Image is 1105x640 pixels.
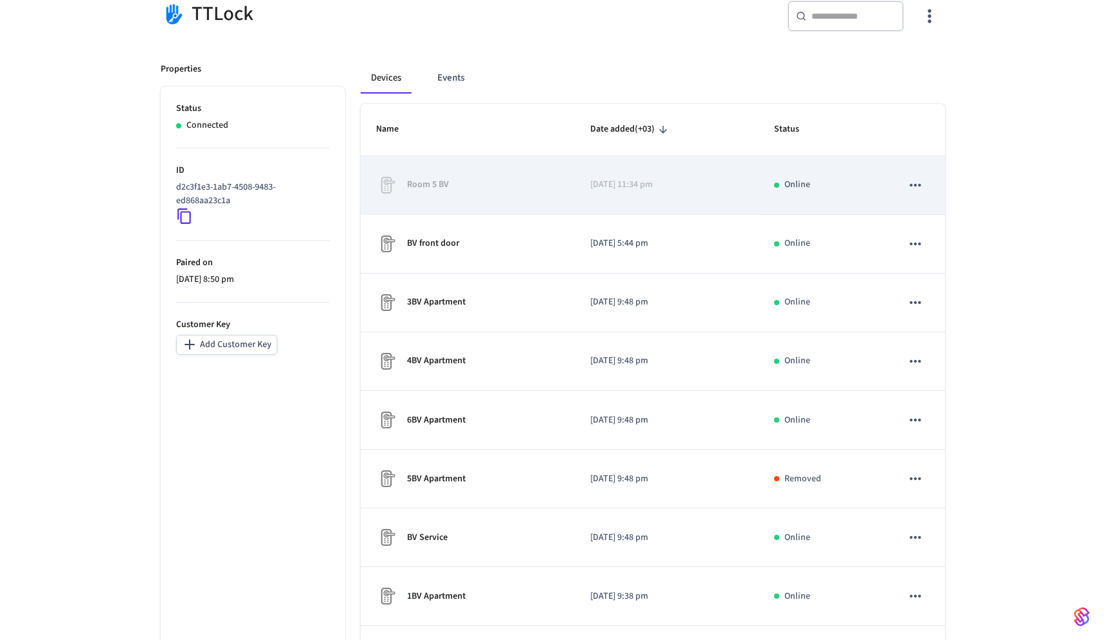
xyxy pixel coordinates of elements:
[361,63,945,94] div: connected account tabs
[176,256,330,270] p: Paired on
[176,335,277,355] button: Add Customer Key
[186,119,228,132] p: Connected
[590,237,743,250] p: [DATE] 5:44 pm
[427,63,475,94] button: Events
[161,1,545,27] div: TTLock
[784,295,810,309] p: Online
[407,295,466,309] p: 3BV Apartment
[784,531,810,545] p: Online
[176,318,330,332] p: Customer Key
[590,119,672,139] span: Date added(+03)
[590,531,743,545] p: [DATE] 9:48 pm
[1074,606,1090,627] img: SeamLogoGradient.69752ec5.svg
[407,237,459,250] p: BV front door
[784,590,810,603] p: Online
[161,63,201,76] p: Properties
[176,164,330,177] p: ID
[784,178,810,192] p: Online
[407,354,466,368] p: 4BV Apartment
[176,181,324,208] p: d2c3f1e3-1ab7-4508-9483-ed868aa23c1a
[176,102,330,115] p: Status
[376,119,415,139] span: Name
[376,468,397,489] img: Placeholder Lock Image
[376,410,397,430] img: Placeholder Lock Image
[784,472,821,486] p: Removed
[407,178,449,192] p: Room 5 BV
[407,472,466,486] p: 5BV Apartment
[590,295,743,309] p: [DATE] 9:48 pm
[590,472,743,486] p: [DATE] 9:48 pm
[376,351,397,372] img: Placeholder Lock Image
[407,590,466,603] p: 1BV Apartment
[376,175,397,195] img: Placeholder Lock Image
[784,414,810,427] p: Online
[774,119,816,139] span: Status
[590,178,743,192] p: [DATE] 11:34 pm
[590,354,743,368] p: [DATE] 9:48 pm
[361,63,412,94] button: Devices
[376,292,397,313] img: Placeholder Lock Image
[407,414,466,427] p: 6BV Apartment
[376,586,397,606] img: Placeholder Lock Image
[784,237,810,250] p: Online
[784,354,810,368] p: Online
[590,414,743,427] p: [DATE] 9:48 pm
[376,527,397,548] img: Placeholder Lock Image
[590,590,743,603] p: [DATE] 9:38 pm
[161,1,186,27] img: TTLock Logo, Square
[176,273,330,286] p: [DATE] 8:50 pm
[407,531,448,545] p: BV Service
[376,234,397,254] img: Placeholder Lock Image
